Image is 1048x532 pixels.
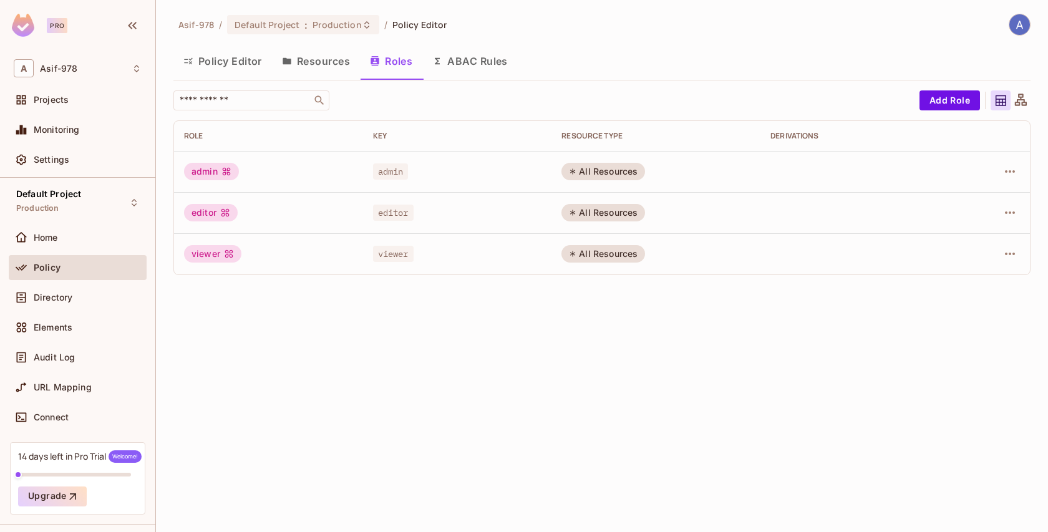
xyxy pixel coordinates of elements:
[18,486,87,506] button: Upgrade
[1009,14,1030,35] img: Asif M
[47,18,67,33] div: Pro
[373,131,542,141] div: Key
[184,204,238,221] div: editor
[384,19,387,31] li: /
[178,19,214,31] span: the active workspace
[272,46,360,77] button: Resources
[40,64,77,74] span: Workspace: Asif-978
[304,20,308,30] span: :
[34,322,72,332] span: Elements
[184,163,239,180] div: admin
[34,125,80,135] span: Monitoring
[34,352,75,362] span: Audit Log
[770,131,939,141] div: Derivations
[34,95,69,105] span: Projects
[173,46,272,77] button: Policy Editor
[18,450,142,463] div: 14 days left in Pro Trial
[373,246,414,262] span: viewer
[34,263,61,273] span: Policy
[34,293,72,302] span: Directory
[16,189,81,199] span: Default Project
[313,19,361,31] span: Production
[14,59,34,77] span: A
[184,131,353,141] div: Role
[219,19,222,31] li: /
[12,14,34,37] img: SReyMgAAAABJRU5ErkJggg==
[235,19,299,31] span: Default Project
[360,46,422,77] button: Roles
[919,90,980,110] button: Add Role
[34,233,58,243] span: Home
[34,382,92,392] span: URL Mapping
[561,131,750,141] div: RESOURCE TYPE
[16,203,59,213] span: Production
[34,412,69,422] span: Connect
[184,245,241,263] div: viewer
[392,19,447,31] span: Policy Editor
[373,163,409,180] span: admin
[422,46,518,77] button: ABAC Rules
[561,163,645,180] div: All Resources
[109,450,142,463] span: Welcome!
[561,245,645,263] div: All Resources
[561,204,645,221] div: All Resources
[373,205,414,221] span: editor
[34,155,69,165] span: Settings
